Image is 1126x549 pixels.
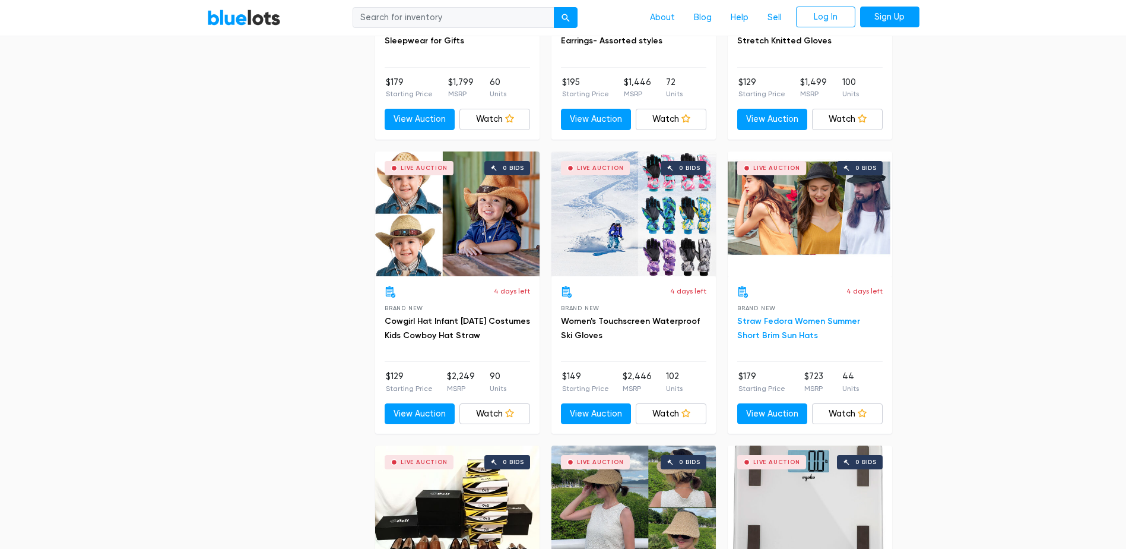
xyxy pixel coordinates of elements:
div: Live Auction [753,459,800,465]
p: Units [490,383,506,394]
li: 90 [490,370,506,394]
div: Live Auction [577,459,624,465]
li: $195 [562,76,609,100]
a: Watch [636,403,706,425]
p: Starting Price [386,89,433,99]
a: Straw Fedora Women Summer Short Brim Sun Hats [737,316,860,340]
a: BlueLots [207,9,281,26]
p: Units [666,89,683,99]
p: 4 days left [670,286,706,296]
a: Blog [684,7,721,29]
a: View Auction [737,109,808,130]
a: View Auction [561,109,632,130]
div: 0 bids [679,459,700,465]
p: MSRP [804,383,823,394]
a: View Auction [737,403,808,425]
a: View Auction [385,109,455,130]
li: $1,446 [624,76,651,100]
li: 102 [666,370,683,394]
p: Starting Price [738,383,785,394]
li: $1,799 [448,76,474,100]
p: MSRP [623,383,652,394]
a: Cowgirl Hat Infant [DATE] Costumes Kids Cowboy Hat Straw [385,316,530,340]
span: Brand New [561,305,600,311]
a: View Auction [561,403,632,425]
div: Live Auction [753,165,800,171]
li: $149 [562,370,609,394]
div: 0 bids [503,165,524,171]
input: Search for inventory [353,7,554,29]
li: $2,446 [623,370,652,394]
a: Live Auction 0 bids [375,152,540,276]
p: 4 days left [846,286,883,296]
div: Live Auction [577,165,624,171]
a: Help [721,7,758,29]
a: Log In [796,7,855,28]
a: Watch [812,403,883,425]
p: Starting Price [562,89,609,99]
div: 0 bids [855,459,877,465]
a: Watch [459,403,530,425]
p: Starting Price [562,383,609,394]
li: $723 [804,370,823,394]
a: Watch [812,109,883,130]
p: 4 days left [494,286,530,296]
a: Sell [758,7,791,29]
li: $179 [738,370,785,394]
a: View Auction [385,403,455,425]
div: 0 bids [679,165,700,171]
p: Starting Price [386,383,433,394]
li: 72 [666,76,683,100]
li: $179 [386,76,433,100]
span: Brand New [737,305,776,311]
li: $1,499 [800,76,827,100]
a: Watch [459,109,530,130]
a: Live Auction 0 bids [728,152,892,276]
p: Units [666,383,683,394]
a: Sign Up [860,7,919,28]
a: Watch [636,109,706,130]
div: Live Auction [401,165,448,171]
div: 0 bids [503,459,524,465]
p: MSRP [447,383,475,394]
span: Brand New [385,305,423,311]
p: MSRP [800,89,827,99]
p: MSRP [624,89,651,99]
li: $129 [738,76,785,100]
li: $2,249 [447,370,475,394]
li: $129 [386,370,433,394]
p: Starting Price [738,89,785,99]
div: Live Auction [401,459,448,465]
p: MSRP [448,89,474,99]
li: 60 [490,76,506,100]
p: Units [842,383,859,394]
a: Live Auction 0 bids [551,152,716,276]
a: Women's Touchscreen Waterproof Ski Gloves [561,316,700,340]
li: 100 [842,76,859,100]
p: Units [490,89,506,99]
a: About [640,7,684,29]
div: 0 bids [855,165,877,171]
li: 44 [842,370,859,394]
p: Units [842,89,859,99]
